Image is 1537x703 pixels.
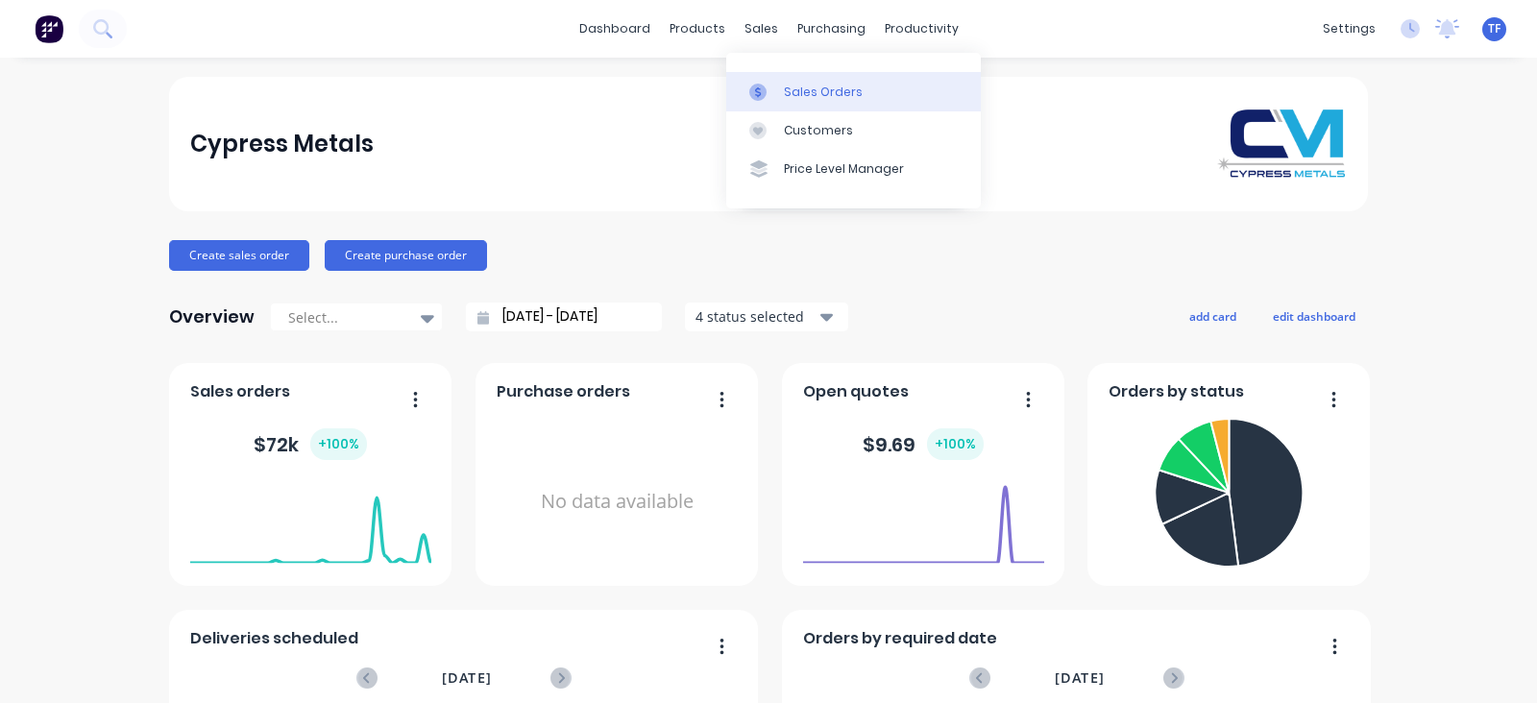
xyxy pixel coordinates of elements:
a: Customers [726,111,981,150]
div: Cypress Metals [190,125,374,163]
span: Purchase orders [497,380,630,403]
div: + 100 % [927,428,984,460]
button: Create purchase order [325,240,487,271]
div: $ 9.69 [863,428,984,460]
span: Orders by status [1109,380,1244,403]
img: Cypress Metals [1212,106,1347,182]
div: No data available [497,411,738,593]
a: Sales Orders [726,72,981,110]
div: $ 72k [254,428,367,460]
a: dashboard [570,14,660,43]
span: TF [1488,20,1500,37]
span: [DATE] [1055,667,1105,689]
div: purchasing [788,14,875,43]
div: products [660,14,735,43]
button: 4 status selected [685,303,848,331]
div: sales [735,14,788,43]
div: settings [1313,14,1385,43]
img: Factory [35,14,63,43]
span: Sales orders [190,380,290,403]
div: Price Level Manager [784,160,904,178]
a: Price Level Manager [726,150,981,188]
button: add card [1177,303,1249,328]
button: edit dashboard [1260,303,1368,328]
button: Create sales order [169,240,309,271]
div: + 100 % [310,428,367,460]
div: Sales Orders [784,84,863,101]
span: Orders by required date [803,627,997,650]
div: Customers [784,122,853,139]
span: [DATE] [442,667,492,689]
span: Open quotes [803,380,909,403]
div: productivity [875,14,968,43]
div: 4 status selected [695,306,817,327]
div: Overview [169,298,255,336]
